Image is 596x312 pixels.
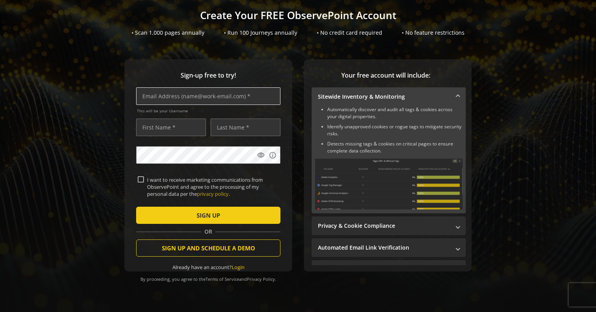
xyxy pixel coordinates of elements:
[136,264,280,271] div: Already have an account?
[162,241,255,255] span: SIGN UP AND SCHEDULE A DEMO
[201,228,215,236] span: OR
[402,29,465,37] div: • No feature restrictions
[211,119,280,136] input: Last Name *
[312,106,466,213] div: Sitewide Inventory & Monitoring
[327,123,463,137] li: Identify unapproved cookies or rogue tags to mitigate security risks.
[197,190,229,197] a: privacy policy
[136,271,280,282] div: By proceeding, you agree to the and .
[144,176,279,198] label: I want to receive marketing communications from ObservePoint and agree to the processing of my pe...
[247,276,275,282] a: Privacy Policy
[206,276,239,282] a: Terms of Service
[224,29,297,37] div: • Run 100 Journeys annually
[136,71,280,80] span: Sign-up free to try!
[312,216,466,235] mat-expansion-panel-header: Privacy & Cookie Compliance
[197,208,220,222] span: SIGN UP
[317,29,382,37] div: • No credit card required
[318,244,450,252] mat-panel-title: Automated Email Link Verification
[312,260,466,279] mat-expansion-panel-header: Performance Monitoring with Web Vitals
[136,119,206,136] input: First Name *
[318,222,450,230] mat-panel-title: Privacy & Cookie Compliance
[136,239,280,257] button: SIGN UP AND SCHEDULE A DEMO
[136,207,280,224] button: SIGN UP
[137,108,280,113] span: This will be your Username
[312,238,466,257] mat-expansion-panel-header: Automated Email Link Verification
[312,87,466,106] mat-expansion-panel-header: Sitewide Inventory & Monitoring
[131,29,204,37] div: • Scan 1,000 pages annually
[269,151,277,159] mat-icon: info
[327,106,463,120] li: Automatically discover and audit all tags & cookies across your digital properties.
[312,71,460,80] span: Your free account will include:
[318,93,450,101] mat-panel-title: Sitewide Inventory & Monitoring
[315,158,463,209] img: Sitewide Inventory & Monitoring
[136,87,280,105] input: Email Address (name@work-email.com) *
[257,151,265,159] mat-icon: visibility
[232,264,245,271] a: Login
[327,140,463,154] li: Detects missing tags & cookies on critical pages to ensure complete data collection.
